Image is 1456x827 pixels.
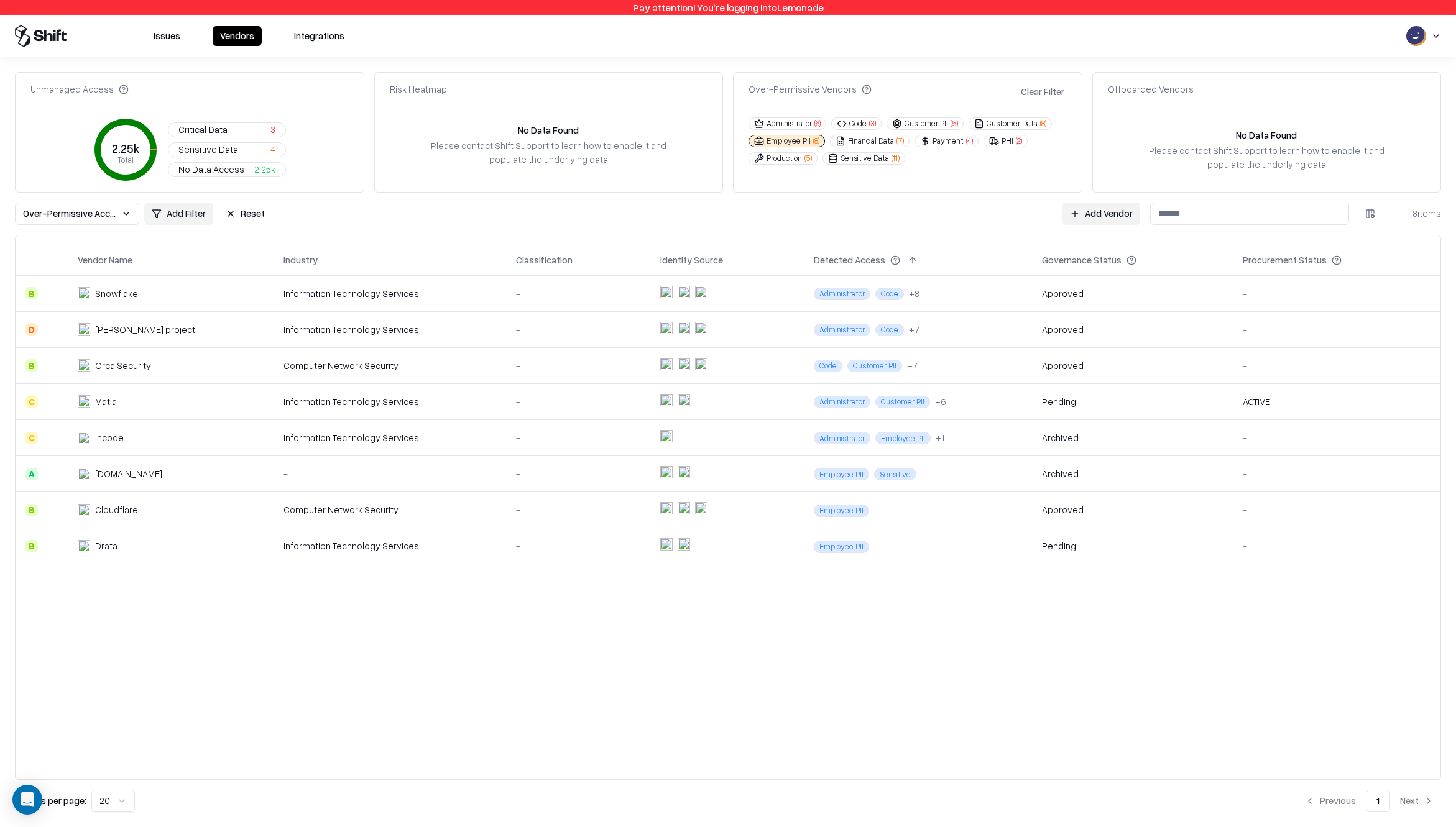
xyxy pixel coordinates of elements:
[78,287,90,299] img: Snowflake
[915,135,979,147] button: Payment(4)
[25,395,38,408] div: C
[78,323,90,336] img: Jenkins project
[78,254,132,267] div: Vendor Name
[178,143,238,156] span: Sensitive Data
[695,286,707,298] img: snowflake.com
[15,203,139,225] button: Over-Permissive Access: Employee PII
[1243,503,1431,516] div: -
[804,153,812,163] span: ( 5 )
[25,504,38,516] div: B
[1042,467,1079,480] div: Archived
[213,26,262,46] button: Vendors
[814,505,869,517] span: Employee PII
[146,26,188,46] button: Issues
[1042,431,1079,444] div: Archived
[749,135,825,147] button: Employee PII(8)
[822,152,905,165] button: Sensitive Data(11)
[117,155,134,165] tspan: Total
[270,143,275,156] span: 4
[518,124,579,137] div: No Data Found
[516,359,640,372] div: -
[660,254,723,267] div: Identity Source
[936,431,944,444] div: + 1
[830,135,910,147] button: Financial Data(7)
[516,323,640,336] div: -
[1243,539,1431,552] div: -
[283,539,496,552] div: Information Technology Services
[516,254,573,267] div: Classification
[283,287,496,300] div: Information Technology Services
[1042,395,1076,408] div: Pending
[875,324,904,336] span: Code
[516,467,640,480] div: -
[660,430,673,442] img: okta.com
[869,118,876,129] span: ( 3 )
[218,203,272,225] button: Reset
[78,540,90,552] img: Drata
[678,286,690,298] img: okta.com
[1042,539,1076,552] div: Pending
[516,503,640,516] div: -
[814,468,869,480] span: Employee PII
[660,286,673,298] img: aws.amazon.com
[390,83,447,96] div: Risk Heatmap
[1108,83,1194,96] div: Offboarded Vendors
[254,163,275,176] span: 2.25k
[144,203,213,225] button: Add Filter
[907,359,918,372] div: + 7
[168,122,286,137] button: Critical Data3
[283,395,496,408] div: Information Technology Services
[95,287,138,300] div: Snowflake
[25,359,38,372] div: B
[15,794,86,807] p: Results per page:
[887,117,964,130] button: Customer PII(5)
[168,142,286,157] button: Sensitive Data4
[25,432,38,444] div: C
[896,135,904,146] span: ( 7 )
[25,323,38,336] div: D
[814,432,870,444] span: Administrator
[678,322,690,334] img: okta.com
[1042,254,1122,267] div: Governance Status
[875,288,904,300] span: Code
[695,502,707,514] img: okta.com
[1243,359,1431,372] div: -
[283,431,496,444] div: Information Technology Services
[660,358,673,370] img: aws.amazon.com
[935,395,946,408] div: + 6
[78,432,90,444] img: Incode
[678,538,690,551] img: okta.com
[270,123,275,136] span: 3
[814,360,842,372] span: Code
[1042,359,1084,372] div: Approved
[78,504,90,516] img: Cloudflare
[95,359,151,372] div: Orca Security
[1243,431,1431,444] div: -
[1236,129,1297,142] div: No Data Found
[936,431,944,444] button: +1
[660,538,673,551] img: aws.amazon.com
[909,287,919,300] div: + 8
[516,287,640,300] div: -
[516,431,640,444] div: -
[1040,118,1046,129] span: ( 8 )
[814,324,870,336] span: Administrator
[78,395,90,408] img: Matia
[1243,467,1431,480] div: -
[814,288,870,300] span: Administrator
[178,163,244,176] span: No Data Access
[111,142,139,155] tspan: 2.25k
[283,359,496,372] div: Computer Network Security
[678,358,690,370] img: okta.com
[516,395,640,408] div: -
[25,287,38,299] div: B
[678,466,690,478] img: snowflake.com
[1018,83,1067,101] button: Clear Filter
[966,135,973,146] span: ( 4 )
[95,395,117,408] div: Matia
[95,539,117,552] div: Drata
[415,139,683,165] div: Please contact Shift Support to learn how to enable it and populate the underlying data
[95,503,138,516] div: Cloudflare
[984,135,1028,147] button: PHI(2)
[969,117,1052,130] button: Customer Data(8)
